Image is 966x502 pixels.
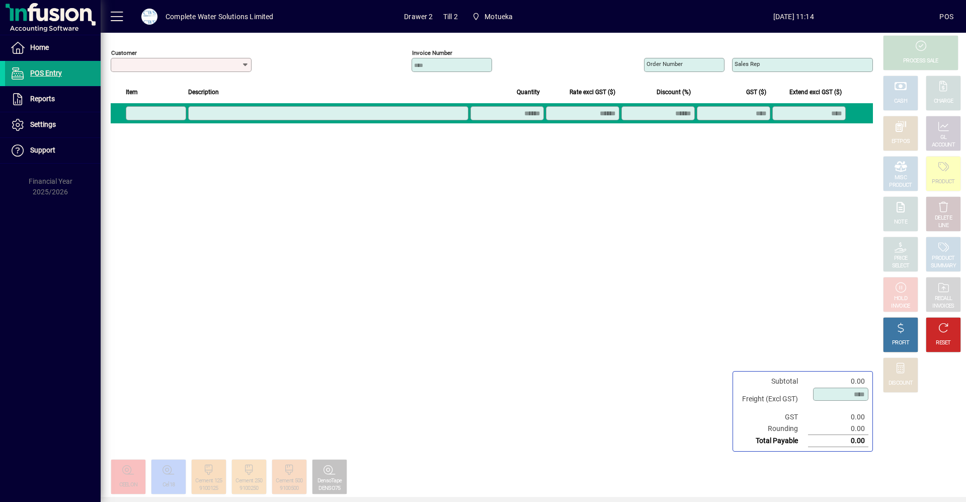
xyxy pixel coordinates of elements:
div: DISCOUNT [889,380,913,387]
span: Item [126,87,138,98]
span: POS Entry [30,69,62,77]
button: Profile [133,8,166,26]
div: INVOICES [932,303,954,310]
div: DensoTape [317,477,342,485]
div: 9100500 [280,485,298,492]
span: Extend excl GST ($) [789,87,842,98]
div: LINE [938,222,948,230]
div: ACCOUNT [932,141,955,149]
td: Subtotal [737,376,808,387]
div: 9100250 [239,485,258,492]
a: Support [5,138,101,163]
div: SUMMARY [931,262,956,270]
div: PROCESS SALE [903,57,938,65]
td: 0.00 [808,411,868,423]
div: POS [939,9,953,25]
span: GST ($) [746,87,766,98]
div: CASH [894,98,907,105]
div: SELECT [892,262,910,270]
div: RESET [936,339,951,347]
div: PRODUCT [932,178,954,186]
div: CEELON [119,481,138,489]
div: EFTPOS [892,138,910,146]
a: Settings [5,112,101,137]
div: CHARGE [934,98,953,105]
span: Motueka [485,9,513,25]
div: PRODUCT [889,182,912,189]
td: GST [737,411,808,423]
div: DENSO75 [318,485,340,492]
div: 9100125 [199,485,218,492]
div: PRODUCT [932,255,954,262]
td: 0.00 [808,376,868,387]
mat-label: Order number [647,60,683,67]
div: PROFIT [892,339,909,347]
div: NOTE [894,219,907,226]
td: Rounding [737,423,808,435]
td: 0.00 [808,423,868,435]
div: MISC [895,174,907,182]
span: Support [30,146,55,154]
span: Description [188,87,219,98]
span: Settings [30,120,56,128]
td: Freight (Excl GST) [737,387,808,411]
a: Reports [5,87,101,112]
span: Discount (%) [657,87,691,98]
div: Cement 125 [195,477,222,485]
span: Quantity [517,87,540,98]
div: RECALL [935,295,952,303]
span: Till 2 [443,9,458,25]
div: DELETE [935,214,952,222]
span: Motueka [468,8,517,26]
a: Home [5,35,101,60]
td: Total Payable [737,435,808,447]
div: Complete Water Solutions Limited [166,9,274,25]
mat-label: Customer [111,49,137,56]
span: Reports [30,95,55,103]
span: [DATE] 11:14 [648,9,939,25]
div: PRICE [894,255,908,262]
span: Rate excl GST ($) [570,87,615,98]
mat-label: Invoice number [412,49,452,56]
div: HOLD [894,295,907,303]
div: Cement 250 [235,477,262,485]
td: 0.00 [808,435,868,447]
mat-label: Sales rep [735,60,760,67]
div: GL [940,134,947,141]
div: INVOICE [891,303,910,310]
span: Drawer 2 [404,9,433,25]
div: Cement 500 [276,477,302,485]
div: Cel18 [163,481,175,489]
span: Home [30,43,49,51]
